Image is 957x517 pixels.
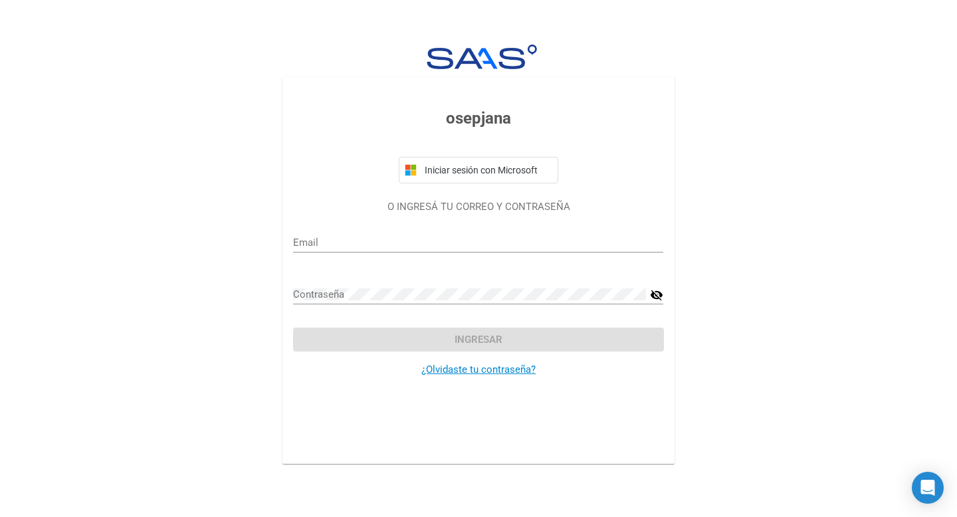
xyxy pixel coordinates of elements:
p: O INGRESÁ TU CORREO Y CONTRASEÑA [293,199,663,215]
mat-icon: visibility_off [650,287,663,303]
button: Ingresar [293,328,663,352]
span: Iniciar sesión con Microsoft [422,165,552,175]
div: Open Intercom Messenger [912,472,944,504]
button: Iniciar sesión con Microsoft [399,157,558,183]
a: ¿Olvidaste tu contraseña? [421,363,536,375]
span: Ingresar [455,334,502,346]
h3: osepjana [293,106,663,130]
